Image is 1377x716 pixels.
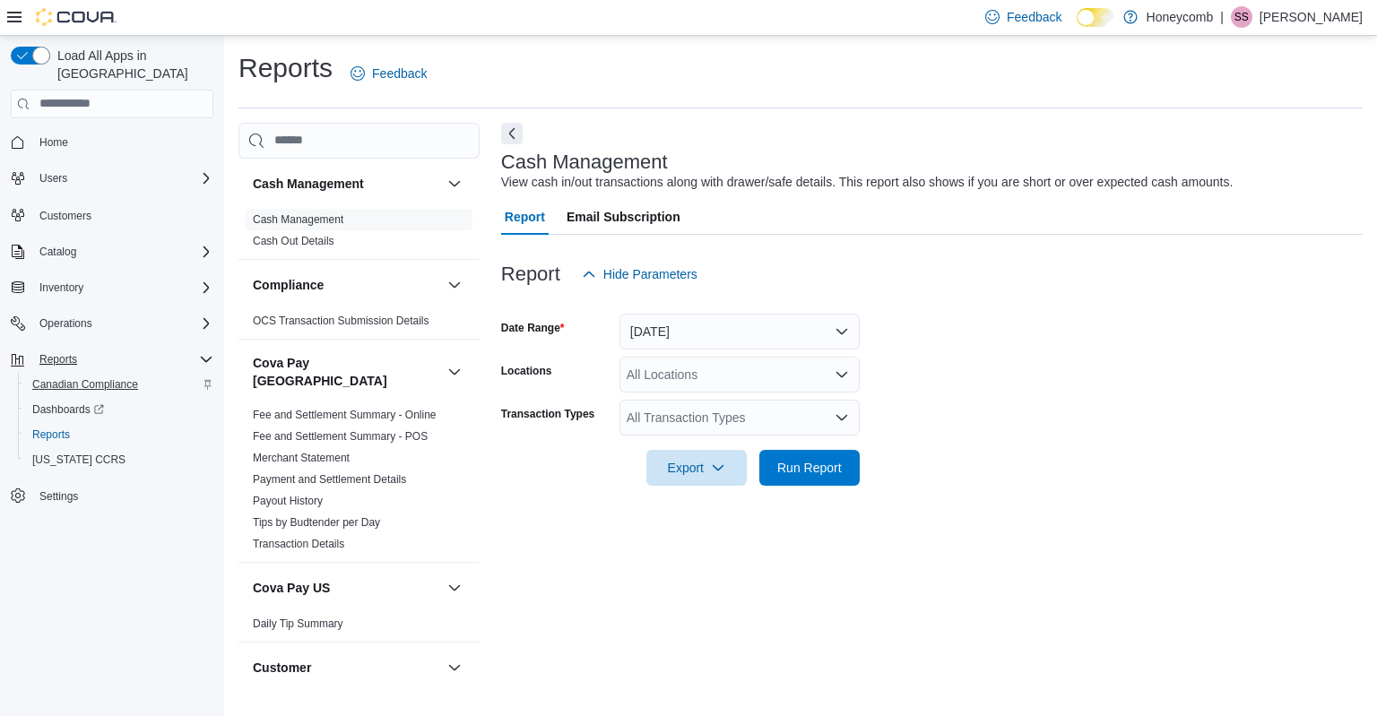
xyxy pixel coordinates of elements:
span: Reports [32,427,70,442]
button: Reports [18,422,221,447]
a: Home [32,132,75,153]
span: Customers [32,203,213,226]
button: Catalog [4,239,221,264]
nav: Complex example [11,122,213,556]
a: Payout History [253,495,323,507]
button: Export [646,450,747,486]
button: Cova Pay [GEOGRAPHIC_DATA] [444,361,465,383]
label: Locations [501,364,552,378]
a: Merchant Statement [253,452,350,464]
span: Users [32,168,213,189]
span: Dashboards [32,402,104,417]
span: Transaction Details [253,537,344,551]
span: Catalog [39,245,76,259]
button: [US_STATE] CCRS [18,447,221,472]
span: Customers [39,209,91,223]
span: Fee and Settlement Summary - POS [253,429,428,444]
a: Transaction Details [253,538,344,550]
button: Customer [253,659,440,677]
span: Tips by Budtender per Day [253,515,380,530]
button: Cova Pay [GEOGRAPHIC_DATA] [253,354,440,390]
span: Home [39,135,68,150]
span: OCS Transaction Submission Details [253,314,429,328]
span: Merchant Statement [253,451,350,465]
span: Reports [25,424,213,445]
div: Cova Pay US [238,613,480,642]
a: Feedback [343,56,434,91]
button: Hide Parameters [575,256,705,292]
div: Silena Sparrow [1231,6,1252,28]
span: Cash Management [253,212,343,227]
span: Feedback [372,65,427,82]
span: Operations [39,316,92,331]
a: Settings [32,486,85,507]
span: Feedback [1007,8,1061,26]
h3: Cash Management [253,175,364,193]
input: Dark Mode [1077,8,1114,27]
span: Operations [32,313,213,334]
button: Cash Management [444,173,465,194]
span: Home [32,131,213,153]
span: Payout History [253,494,323,508]
a: Tips by Budtender per Day [253,516,380,529]
span: Users [39,171,67,185]
button: Open list of options [835,410,849,425]
h3: Cova Pay US [253,579,330,597]
div: Cova Pay [GEOGRAPHIC_DATA] [238,404,480,562]
label: Transaction Types [501,407,594,421]
button: Catalog [32,241,83,263]
div: Cash Management [238,209,480,259]
span: Reports [39,352,77,367]
button: Reports [32,349,84,370]
div: Compliance [238,310,480,339]
a: Canadian Compliance [25,374,145,395]
a: Fee and Settlement Summary - POS [253,430,428,443]
span: Report [505,199,545,235]
button: Users [4,166,221,191]
button: Users [32,168,74,189]
span: Catalog [32,241,213,263]
span: Canadian Compliance [32,377,138,392]
button: Cova Pay US [253,579,440,597]
span: Cash Out Details [253,234,334,248]
a: Reports [25,424,77,445]
button: Inventory [4,275,221,300]
a: Payment and Settlement Details [253,473,406,486]
span: Payment and Settlement Details [253,472,406,487]
button: Canadian Compliance [18,372,221,397]
span: Dashboards [25,399,213,420]
button: Cash Management [253,175,440,193]
a: OCS Transaction Submission Details [253,315,429,327]
button: Customers [4,202,221,228]
button: Compliance [444,274,465,296]
h3: Compliance [253,276,324,294]
button: Operations [4,311,221,336]
p: Honeycomb [1147,6,1214,28]
span: Washington CCRS [25,449,213,470]
button: Reports [4,347,221,372]
span: Reports [32,349,213,370]
h3: Cash Management [501,151,668,173]
button: Home [4,129,221,155]
span: Fee and Settlement Summary - Online [253,408,437,422]
span: Email Subscription [567,199,680,235]
span: Hide Parameters [603,265,697,283]
h3: Customer [253,659,311,677]
p: [PERSON_NAME] [1260,6,1363,28]
span: SS [1234,6,1249,28]
button: Run Report [759,450,860,486]
h1: Reports [238,50,333,86]
span: Export [657,450,736,486]
button: Open list of options [835,367,849,382]
a: Dashboards [18,397,221,422]
span: Daily Tip Summary [253,617,343,631]
span: Dark Mode [1077,27,1078,28]
button: [DATE] [619,314,860,349]
span: Load All Apps in [GEOGRAPHIC_DATA] [50,47,213,82]
span: Inventory [39,280,83,295]
img: Cova [36,8,117,26]
a: Cash Management [253,213,343,226]
button: Operations [32,313,100,334]
button: Settings [4,483,221,509]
